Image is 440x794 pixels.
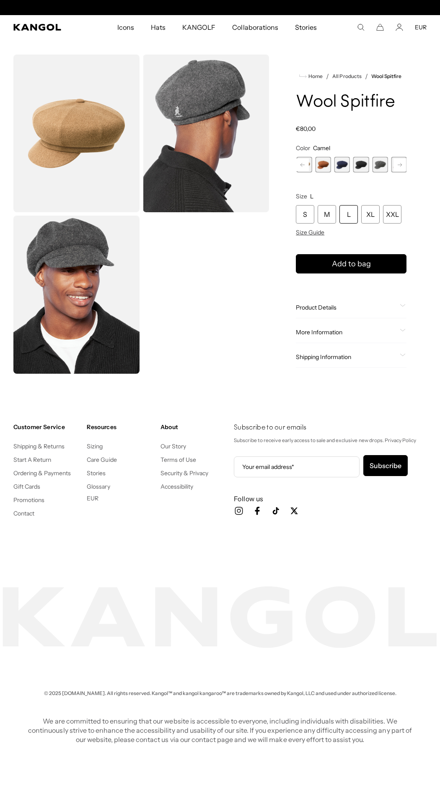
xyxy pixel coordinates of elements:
label: Camel [296,157,312,172]
li: / [323,71,329,81]
div: 7 of 8 [391,157,407,172]
span: Product Details [296,304,396,311]
span: Hats [151,15,166,39]
a: Our Story [160,443,186,450]
a: Stories [287,15,325,39]
button: Cart [376,23,384,31]
div: XL [361,205,380,224]
img: dark-flannel [13,216,140,373]
div: 6 of 8 [372,157,388,172]
label: Tobacco [391,157,407,172]
h4: Customer Service [13,423,80,431]
nav: breadcrumbs [296,71,406,81]
span: Size [296,193,307,200]
a: Promotions [13,496,44,504]
h4: About [160,423,227,431]
a: KANGOLF [174,15,224,39]
span: Icons [117,15,134,39]
label: Dark Flannel [372,157,388,172]
img: color-camel [13,55,140,212]
span: Shipping Information [296,353,396,361]
a: Sizing [87,443,103,450]
span: Home [307,73,323,79]
a: Shipping & Returns [13,443,65,450]
a: Start A Return [13,456,51,463]
a: Account [396,23,403,31]
product-gallery: Gallery Viewer [13,55,269,374]
a: Collaborations [224,15,286,39]
a: Home [299,73,323,80]
span: L [310,193,313,200]
div: XXL [383,205,401,224]
a: Kangol [13,24,77,31]
p: Subscribe to receive early access to sale and exclusive new drops. Privacy Policy [234,436,427,445]
span: Stories [295,15,317,39]
div: M [318,205,336,224]
a: Gift Cards [13,483,40,490]
div: 5 of 8 [353,157,369,172]
a: All Products [332,73,361,79]
li: / [362,71,368,81]
img: dark-flannel [143,55,269,212]
label: Navy [334,157,350,172]
div: Announcement [134,4,306,11]
span: Collaborations [232,15,278,39]
span: More Information [296,328,396,336]
span: Add to bag [332,258,371,270]
a: Ordering & Payments [13,469,71,477]
a: Stories [87,469,106,477]
label: Mahogany [315,157,331,172]
div: S [296,205,314,224]
span: Color [296,144,310,152]
a: Care Guide [87,456,116,463]
button: Subscribe [363,455,408,476]
button: Add to bag [296,254,406,273]
h3: Follow us [234,494,427,503]
a: Security & Privacy [160,469,209,477]
span: KANGOLF [182,15,215,39]
div: 3 of 8 [315,157,331,172]
div: L [339,205,358,224]
span: €80,00 [296,125,316,133]
a: Wool Spitfire [371,73,401,79]
a: Accessibility [160,483,193,490]
slideshow-component: Announcement bar [134,4,306,11]
h4: Resources [87,423,153,431]
p: We are committed to ensuring that our website is accessible to everyone, including individuals wi... [26,716,414,744]
a: Glossary [87,483,110,490]
a: Hats [142,15,174,39]
a: Icons [109,15,142,39]
div: 1 of 2 [134,4,306,11]
h1: Wool Spitfire [296,93,406,112]
summary: Search here [357,23,365,31]
div: 2 of 8 [296,157,312,172]
span: Camel [313,144,330,152]
a: Contact [13,510,34,517]
span: Size Guide [296,229,324,236]
label: Black [353,157,369,172]
h4: Subscribe to our emails [234,423,427,432]
div: 4 of 8 [334,157,350,172]
a: Terms of Use [160,456,196,463]
button: EUR [415,23,427,31]
button: EUR [87,495,98,502]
